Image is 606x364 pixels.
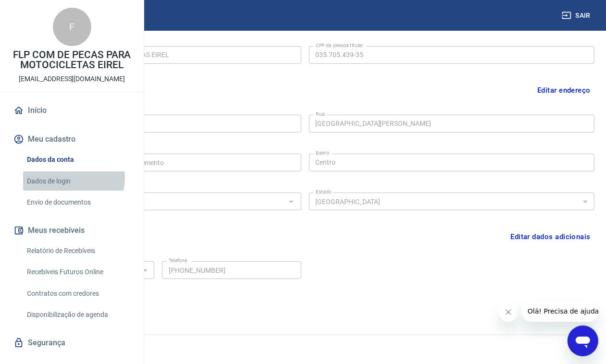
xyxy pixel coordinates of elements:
[12,129,132,150] button: Meu cadastro
[12,100,132,121] a: Início
[12,220,132,241] button: Meus recebíveis
[18,195,283,207] input: Digite aqui algumas palavras para buscar a cidade
[316,188,332,195] label: Estado
[23,305,132,325] a: Disponibilização de agenda
[316,42,363,49] label: CPF da pessoa titular
[316,110,325,118] label: Rua
[23,241,132,261] a: Relatório de Recebíveis
[23,150,132,170] a: Dados da conta
[499,303,518,322] iframe: Fechar mensagem
[23,343,583,353] p: 2025 ©
[23,171,132,191] a: Dados de login
[8,50,136,70] p: FLP COM DE PECAS PARA MOTOCICLETAS EIREL
[522,301,598,322] iframe: Mensagem da empresa
[560,7,594,24] button: Sair
[507,228,594,246] button: Editar dados adicionais
[23,284,132,303] a: Contratos com credores
[316,149,329,157] label: Bairro
[53,8,91,46] div: F
[19,74,125,84] p: [EMAIL_ADDRESS][DOMAIN_NAME]
[23,262,132,282] a: Recebíveis Futuros Online
[12,332,132,353] a: Segurança
[568,326,598,356] iframe: Botão para abrir a janela de mensagens
[169,257,187,264] label: Telefone
[6,7,81,14] span: Olá! Precisa de ajuda?
[23,193,132,212] a: Envio de documentos
[533,81,594,99] button: Editar endereço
